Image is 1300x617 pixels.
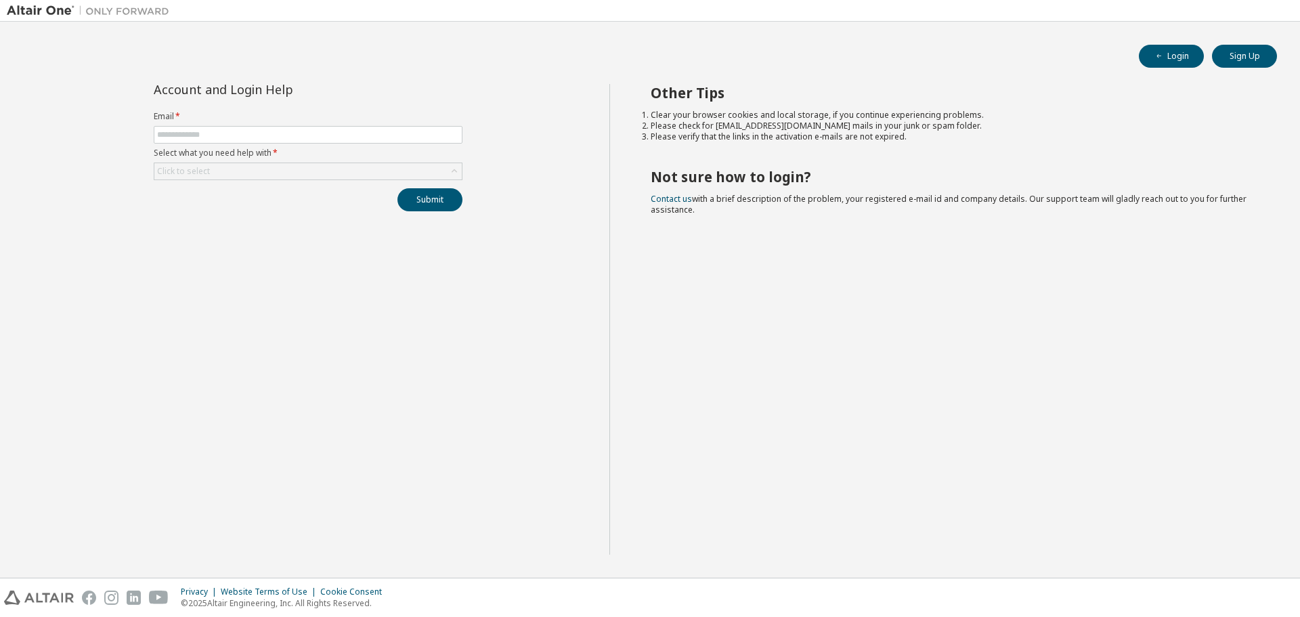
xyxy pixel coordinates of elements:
img: instagram.svg [104,591,118,605]
label: Select what you need help with [154,148,462,158]
button: Submit [397,188,462,211]
div: Account and Login Help [154,84,401,95]
img: Altair One [7,4,176,18]
div: Website Terms of Use [221,587,320,597]
button: Sign Up [1212,45,1277,68]
span: with a brief description of the problem, your registered e-mail id and company details. Our suppo... [651,193,1247,215]
img: linkedin.svg [127,591,141,605]
p: © 2025 Altair Engineering, Inc. All Rights Reserved. [181,597,390,609]
img: altair_logo.svg [4,591,74,605]
div: Click to select [154,163,462,179]
button: Login [1139,45,1204,68]
img: youtube.svg [149,591,169,605]
div: Click to select [157,166,210,177]
li: Please verify that the links in the activation e-mails are not expired. [651,131,1253,142]
h2: Not sure how to login? [651,168,1253,186]
div: Cookie Consent [320,587,390,597]
a: Contact us [651,193,692,205]
li: Please check for [EMAIL_ADDRESS][DOMAIN_NAME] mails in your junk or spam folder. [651,121,1253,131]
li: Clear your browser cookies and local storage, if you continue experiencing problems. [651,110,1253,121]
label: Email [154,111,462,122]
img: facebook.svg [82,591,96,605]
div: Privacy [181,587,221,597]
h2: Other Tips [651,84,1253,102]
